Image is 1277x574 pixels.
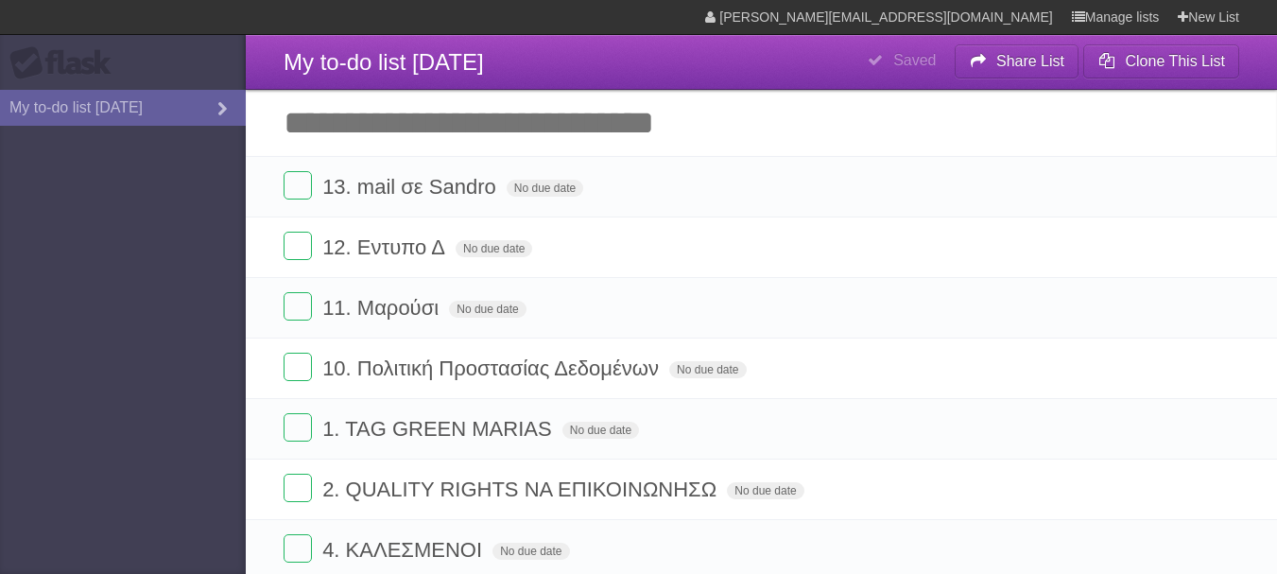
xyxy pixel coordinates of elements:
[492,543,569,560] span: No due date
[284,171,312,200] label: Done
[1083,44,1239,78] button: Clone This List
[322,357,664,380] span: 10. Πολιτική Προστασίας Δεδομένων
[507,180,583,197] span: No due date
[1125,53,1225,69] b: Clone This List
[284,534,312,563] label: Done
[727,482,803,499] span: No due date
[9,46,123,80] div: Flask
[322,175,501,199] span: 13. mail σε Sandro
[322,478,721,501] span: 2. QUALITY RIGHTS ΝΑ ΕΠΙΚΟΙΝΩΝΗΣΩ
[322,538,487,562] span: 4. ΚΑΛΕΣΜΕΝΟΙ
[284,232,312,260] label: Done
[893,52,936,68] b: Saved
[955,44,1079,78] button: Share List
[284,353,312,381] label: Done
[284,474,312,502] label: Done
[996,53,1064,69] b: Share List
[284,413,312,442] label: Done
[449,301,526,318] span: No due date
[322,235,450,259] span: 12. Εντυπο Δ
[456,240,532,257] span: No due date
[562,422,639,439] span: No due date
[669,361,746,378] span: No due date
[322,296,443,320] span: 11. Μαρούσι
[284,292,312,321] label: Done
[284,49,484,75] span: My to-do list [DATE]
[322,417,556,441] span: 1. TAG GREEN MARIAS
